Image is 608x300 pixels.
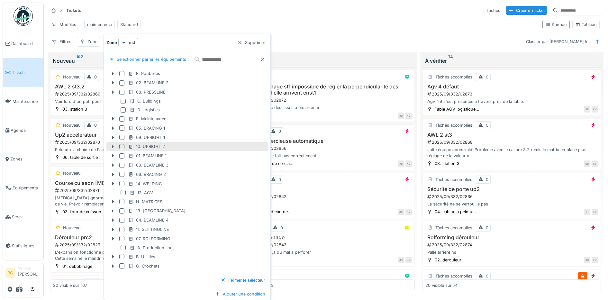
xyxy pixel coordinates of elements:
div: 2025/09/332/02874 [427,242,598,248]
div: En cours [239,57,412,65]
div: Tâches accomplies [435,177,472,183]
div: 02. BEAMLINE 2 [128,80,168,86]
div: Le guide d entré des lisses à été arraché [239,105,412,111]
div: Table AGV logistique... [435,106,479,112]
div: KV [405,209,412,215]
div: L'expansion fonctionne pendant que l'on utilise les autres mouvements hydrauliques. Cette semaine... [53,249,226,261]
div: 2025/09/332/02842 [240,194,412,200]
div: 02. derouleur [435,257,461,263]
div: 2025/09/332/02873 [427,91,598,97]
div: 11. SLITTINGLINE [128,226,169,232]
div: 20 visible sur 74 [425,282,458,288]
div: L'agrafage ne se fait pas correctement [239,153,412,159]
sup: 107 [76,57,83,65]
span: Équipements [13,185,41,191]
div: E. Maintenance [128,116,166,122]
div: 0 [486,273,488,279]
div: Nouveau [63,74,81,80]
span: Zones [10,156,41,162]
div: Palle arrière hs [425,249,598,255]
div: Nouveau [63,170,81,176]
div: Voir lors d'un poh pour réduire le multi câble du calibre 3.2 [53,98,226,105]
div: 04. cabine a peintur... [435,209,477,215]
div: Tâches accomplies [435,273,472,279]
div: QD [584,160,590,167]
strong: Tickets [64,7,84,14]
h3: Dérouleur prc2 [53,234,226,241]
div: 0 [94,279,97,285]
div: H. MATRICES [128,199,162,205]
h3: Course cuisson [MEDICAL_DATA] [53,180,226,186]
div: Classer par [PERSON_NAME] le [523,37,591,46]
h3: Sécurité de porte up2 [425,186,598,192]
div: [MEDICAL_DATA] qnormql repérer au four de cuisson. Rlt moteur asynchrone en fin de vie. Prévoir r... [53,195,226,207]
h3: Eau demi [239,186,412,192]
div: B. Utilities [128,254,155,260]
div: Zone [87,39,97,45]
div: Sélectionner parmi les équipements [106,55,189,64]
span: Stock [12,214,41,220]
div: KV [405,160,412,167]
strong: Zone [106,40,117,46]
div: 0 [278,177,281,183]
strong: est [129,40,135,46]
div: Créer un ticket [506,6,547,15]
h3: Up2 accélérateur [53,132,226,138]
div: 05. BRACING 1 [128,125,165,131]
div: 08. PRESSLINE [128,89,166,95]
div: À vérifier [425,57,598,65]
div: 0 [94,122,97,128]
div: KV [405,113,412,119]
div: Fermer le sélecteur [218,276,268,285]
div: Tâches accomplies [435,74,472,80]
div: 2025/09/332/02829 [54,242,226,248]
h3: Awl1 décrochage st1 impossible de régler la perpendicularité des lisses quand elle arrivent enst1 [239,84,412,96]
div: Nouveau [63,225,81,231]
div: Eau Demi a 15 [239,201,412,207]
div: KV [405,257,412,263]
div: JS [398,209,404,215]
div: 2025/09/332/02843 [240,242,412,248]
div: 0 [280,225,283,231]
div: A. Production lines [130,245,175,251]
div: JD [584,257,590,263]
div: 2025/09/332/02856 [240,145,412,151]
div: 03. module de cercla... [249,160,294,167]
div: 0 [278,128,281,134]
div: 06. BRACING 2 [128,171,166,177]
div: G. Crochets [128,263,159,269]
div: 04. BEAMLINE 4 [128,217,168,223]
div: Outil 3 coteaux ,a du mal à perforer [239,249,412,255]
div: JD [398,160,404,167]
div: Agv 4 il s'est présentée à travers près de la table. [425,98,598,105]
div: 2025/09/332/02866 [427,194,598,200]
div: 14. WELDING [128,181,162,187]
div: 07. ROLFORMING [128,236,170,242]
div: 20 visible sur 107 [53,282,87,288]
li: [PERSON_NAME] [18,266,41,280]
div: IH [584,209,590,215]
h3: AWL 2 st3 [425,132,598,138]
span: Statistiques [12,243,41,249]
span: Dashboard [11,41,41,47]
div: maintenance [87,22,112,28]
span: Tickets [12,69,41,76]
h3: AWL 2 st3.2 [53,84,226,90]
div: KV [592,257,598,263]
div: KV [592,160,598,167]
div: JF [584,106,590,113]
img: Badge_color-CXgf-gQk.svg [14,6,33,26]
div: suite équipe après-midi Problème avec le calibre 3.2 remis le matrix en place plus réglage de la ... [425,147,598,159]
div: D. Logistics [130,107,160,113]
div: 09. UPRIGHT 1 [128,134,165,141]
div: 03. station 3 [435,160,459,167]
div: 03. station 3 [62,106,87,112]
h3: Slittingline cercleuse automatique [239,138,412,144]
div: Modèles [49,20,79,29]
div: Kanban [545,22,567,28]
li: RG [5,268,15,278]
span: Agenda [11,127,41,133]
h3: Rolforming dérouleur [425,234,598,241]
div: 0 [486,122,488,128]
div: 2025/09/332/02869 [54,91,226,97]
